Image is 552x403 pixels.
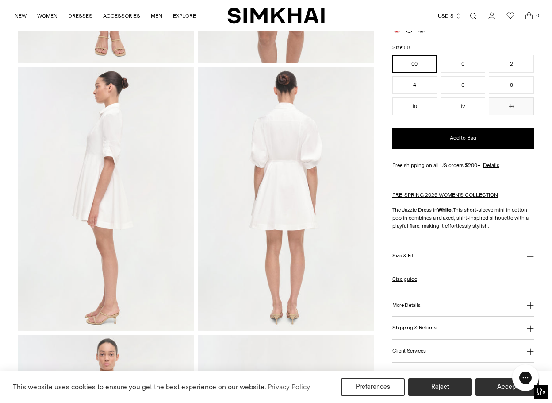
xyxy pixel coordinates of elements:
a: MEN [151,6,162,26]
button: 0 [441,55,485,73]
button: 8 [489,76,533,94]
a: Go to the account page [483,7,501,25]
button: Accept [475,378,539,396]
button: 10 [392,97,437,115]
a: Privacy Policy (opens in a new tab) [266,380,311,394]
a: Wishlist [502,7,519,25]
img: Jazzie Dress [18,67,194,331]
h3: Shipping & Returns [392,325,437,331]
div: Free shipping on all US orders $200+ [392,161,534,169]
iframe: Gorgias live chat messenger [508,361,543,394]
button: Size & Fit [392,244,534,267]
a: Size guide [392,275,417,283]
p: The Jazzie Dress in This short-sleeve mini in cotton poplin combines a relaxed, shirt-inspired si... [392,206,534,230]
button: About [PERSON_NAME] [392,363,534,385]
button: Preferences [341,378,405,396]
iframe: Sign Up via Text for Offers [7,369,89,396]
a: Open cart modal [520,7,538,25]
button: More Details [392,294,534,317]
h3: Size & Fit [392,253,414,259]
button: Shipping & Returns [392,317,534,339]
button: 6 [441,76,485,94]
a: ACCESSORIES [103,6,140,26]
span: Add to Bag [450,134,476,142]
button: Add to Bag [392,128,534,149]
button: USD $ [438,6,461,26]
a: SIMKHAI [227,7,325,24]
span: 00 [404,45,410,50]
h3: Client Services [392,348,426,354]
strong: White. [437,207,453,213]
a: DRESSES [68,6,92,26]
button: Client Services [392,340,534,362]
button: 4 [392,76,437,94]
button: 14 [489,97,533,115]
a: Open search modal [464,7,482,25]
label: Size: [392,43,410,52]
button: 2 [489,55,533,73]
h3: More Details [392,302,420,308]
button: 12 [441,97,485,115]
a: PRE-SPRING 2025 WOMEN'S COLLECTION [392,192,498,198]
a: Details [483,161,499,169]
button: Reject [408,378,472,396]
span: This website uses cookies to ensure you get the best experience on our website. [13,383,266,391]
a: EXPLORE [173,6,196,26]
button: 00 [392,55,437,73]
a: WOMEN [37,6,57,26]
a: NEW [15,6,27,26]
span: 0 [533,12,541,19]
img: Jazzie Dress [198,67,374,331]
